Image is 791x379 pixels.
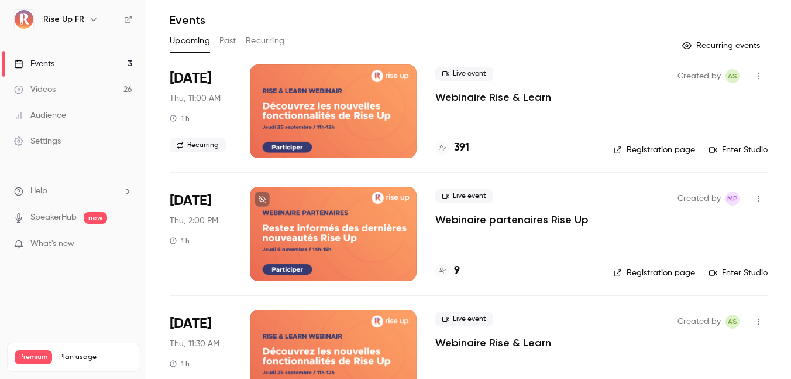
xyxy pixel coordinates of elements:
span: new [84,212,107,224]
span: MP [727,192,738,206]
div: 1 h [170,114,190,123]
a: Enter Studio [709,144,768,156]
div: Events [14,58,54,70]
div: Audience [14,110,66,121]
a: Webinaire Rise & Learn [435,336,551,350]
span: Created by [677,192,721,206]
img: Rise Up FR [15,10,33,29]
span: Recurring [170,138,226,152]
span: Aliocha Segard [725,315,740,329]
span: What's new [30,238,74,250]
span: Live event [435,312,493,326]
div: 1 h [170,236,190,245]
iframe: Noticeable Trigger [118,239,132,250]
span: Aliocha Segard [725,69,740,83]
span: Thu, 2:00 PM [170,215,218,227]
button: Upcoming [170,32,210,50]
div: Sep 25 Thu, 11:00 AM (Europe/Paris) [170,64,231,158]
a: Webinaire partenaires Rise Up [435,213,589,227]
button: Recurring [246,32,285,50]
a: Registration page [614,267,695,279]
div: Videos [14,84,56,95]
button: Past [219,32,236,50]
a: 391 [435,140,469,156]
a: SpeakerHub [30,211,77,224]
a: Webinaire Rise & Learn [435,90,551,104]
span: Live event [435,189,493,203]
div: 1 h [170,359,190,368]
a: Enter Studio [709,267,768,279]
span: AS [728,315,737,329]
span: [DATE] [170,69,211,88]
span: Live event [435,67,493,81]
span: Thu, 11:00 AM [170,93,221,104]
a: 9 [435,263,460,279]
div: Settings [14,135,61,147]
span: AS [728,69,737,83]
span: [DATE] [170,315,211,333]
h4: 9 [454,263,460,279]
h6: Rise Up FR [43,13,84,25]
button: Recurring events [677,36,768,55]
span: Created by [677,315,721,329]
span: Premium [15,350,52,364]
div: Nov 6 Thu, 2:00 PM (Europe/Paris) [170,187,231,281]
span: [DATE] [170,192,211,210]
span: Morgane Philbert [725,192,740,206]
h1: Events [170,13,205,27]
a: Registration page [614,144,695,156]
span: Created by [677,69,721,83]
h4: 391 [454,140,469,156]
span: Help [30,185,47,197]
span: Thu, 11:30 AM [170,338,219,350]
li: help-dropdown-opener [14,185,132,197]
span: Plan usage [59,353,132,362]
